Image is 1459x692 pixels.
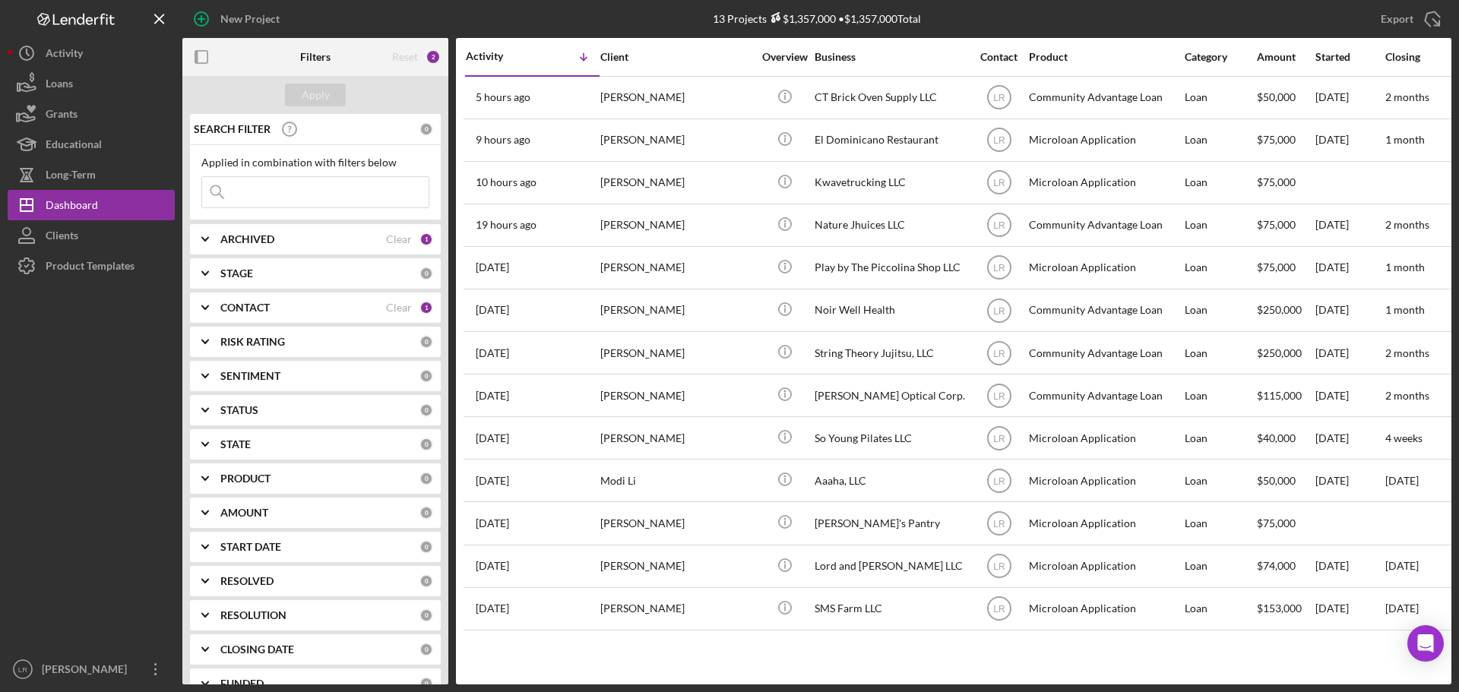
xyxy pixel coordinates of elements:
div: 0 [419,122,433,136]
div: Loan [1185,375,1255,416]
div: CT Brick Oven Supply LLC [815,77,967,118]
div: Loan [1185,589,1255,629]
div: New Project [220,4,280,34]
time: 2 months [1385,218,1429,231]
div: Overview [756,51,813,63]
button: Dashboard [8,190,175,220]
div: [DATE] [1315,418,1384,458]
div: 13 Projects • $1,357,000 Total [713,12,921,25]
div: Loan [1185,163,1255,203]
div: Open Intercom Messenger [1407,625,1444,662]
span: $74,000 [1257,559,1296,572]
time: 2025-06-12 17:02 [476,517,509,529]
span: $250,000 [1257,346,1302,359]
div: Microloan Application [1029,248,1181,288]
div: Product Templates [46,251,135,285]
div: [PERSON_NAME]'s Pantry [815,503,967,543]
span: $50,000 [1257,474,1296,487]
div: [DATE] [1315,589,1384,629]
div: Long-Term [46,160,96,194]
div: Loan [1185,77,1255,118]
text: LR [18,665,27,674]
div: Client [600,51,752,63]
text: LR [993,348,1005,359]
a: Loans [8,68,175,99]
div: [PERSON_NAME] Optical Corp. [815,375,967,416]
div: [PERSON_NAME] [600,546,752,586]
a: Grants [8,99,175,129]
div: 0 [419,472,433,485]
div: [PERSON_NAME] [600,333,752,373]
time: 2025-08-26 15:56 [476,304,509,316]
div: 0 [419,574,433,588]
div: 1 [419,232,433,246]
button: New Project [182,4,295,34]
div: [DATE] [1315,546,1384,586]
div: [PERSON_NAME] [600,163,752,203]
b: SEARCH FILTER [194,123,271,135]
div: Modi Li [600,460,752,501]
div: Educational [46,129,102,163]
div: Grants [46,99,78,133]
span: $75,000 [1257,261,1296,273]
time: 2 months [1385,346,1429,359]
text: LR [993,220,1005,231]
b: START DATE [220,541,281,553]
div: Aaaha, LLC [815,460,967,501]
div: Loan [1185,120,1255,160]
div: 0 [419,643,433,656]
text: LR [993,135,1005,146]
span: $50,000 [1257,90,1296,103]
div: [DATE] [1315,290,1384,330]
div: Category [1185,51,1255,63]
button: Clients [8,220,175,251]
b: PRODUCT [220,472,271,485]
div: Community Advantage Loan [1029,375,1181,416]
div: Community Advantage Loan [1029,333,1181,373]
time: 2025-06-26 20:59 [476,475,509,487]
a: Long-Term [8,160,175,190]
time: 2025-09-03 08:59 [476,219,536,231]
div: Microloan Application [1029,163,1181,203]
button: LR[PERSON_NAME] [8,654,175,684]
div: Loans [46,68,73,103]
div: Loan [1185,418,1255,458]
b: STAGE [220,267,253,280]
b: RISK RATING [220,336,285,348]
span: $75,000 [1257,133,1296,146]
time: 1 month [1385,261,1425,273]
div: [PERSON_NAME] [600,248,752,288]
button: Educational [8,129,175,160]
div: Started [1315,51,1384,63]
time: 2025-09-03 17:57 [476,176,536,188]
time: 2025-09-03 19:07 [476,134,530,146]
text: LR [993,390,1005,401]
span: $250,000 [1257,303,1302,316]
div: Loan [1185,333,1255,373]
div: [PERSON_NAME] [600,77,752,118]
div: [DATE] [1315,333,1384,373]
div: Clear [386,302,412,314]
div: Noir Well Health [815,290,967,330]
div: Microloan Application [1029,503,1181,543]
button: Apply [285,84,346,106]
div: $1,357,000 [767,12,836,25]
div: String Theory Jujitsu, LLC [815,333,967,373]
div: [PERSON_NAME] [600,503,752,543]
div: 0 [419,267,433,280]
div: Dashboard [46,190,98,224]
div: Nature Jhuices LLC [815,205,967,245]
div: [PERSON_NAME] [600,290,752,330]
div: 0 [419,506,433,520]
div: Clients [46,220,78,254]
text: LR [993,433,1005,444]
text: LR [993,604,1005,615]
time: 2 months [1385,389,1429,402]
div: Loan [1185,546,1255,586]
div: Activity [466,50,533,62]
text: LR [993,93,1005,103]
b: RESOLUTION [220,609,286,621]
div: Apply [302,84,330,106]
div: [DATE] [1315,77,1384,118]
text: LR [993,178,1005,188]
